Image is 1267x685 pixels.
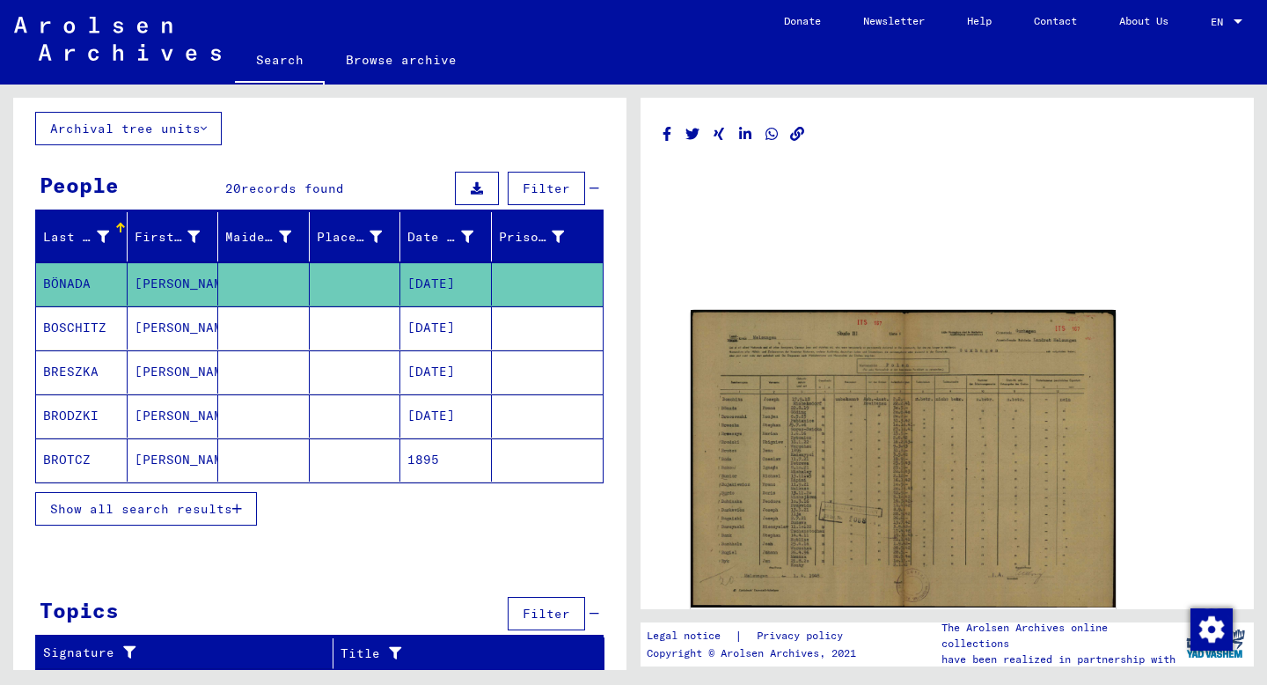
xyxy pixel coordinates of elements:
mat-cell: BRODZKI [36,394,128,438]
div: Topics [40,594,119,626]
button: Share on Twitter [684,123,702,145]
div: Maiden Name [225,223,313,251]
div: First Name [135,228,201,247]
mat-header-cell: First Name [128,212,219,261]
div: Last Name [43,223,131,251]
div: Date of Birth [407,228,473,247]
span: Filter [523,180,570,196]
mat-cell: [DATE] [400,306,492,350]
div: Title [341,644,569,663]
button: Share on LinkedIn [736,123,755,145]
div: Signature [43,639,337,667]
div: First Name [135,223,223,251]
img: 001.jpg [691,310,1116,607]
div: Last Name [43,228,109,247]
mat-cell: BRESZKA [36,350,128,394]
img: Arolsen_neg.svg [14,17,221,61]
div: Change consent [1190,608,1232,650]
button: Share on Facebook [658,123,677,145]
div: Place of Birth [317,228,383,247]
mat-cell: [PERSON_NAME] [128,262,219,306]
img: Change consent [1190,608,1233,651]
span: Show all search results [50,501,232,517]
div: | [647,627,864,645]
mat-cell: [PERSON_NAME] [128,394,219,438]
mat-header-cell: Prisoner # [492,212,604,261]
button: Filter [508,172,585,205]
mat-cell: [DATE] [400,262,492,306]
button: Copy link [788,123,807,145]
div: Prisoner # [499,223,587,251]
mat-cell: BROTCZ [36,438,128,482]
mat-header-cell: Date of Birth [400,212,492,261]
button: Filter [508,597,585,630]
a: Search [235,39,325,85]
span: 20 [225,180,241,196]
a: Legal notice [647,627,735,645]
mat-cell: [PERSON_NAME] [128,438,219,482]
mat-cell: BÖNADA [36,262,128,306]
span: EN [1211,16,1230,28]
p: have been realized in partnership with [941,652,1177,667]
mat-cell: 1895 [400,438,492,482]
mat-header-cell: Last Name [36,212,128,261]
div: Title [341,639,587,667]
mat-cell: [PERSON_NAME] [128,306,219,350]
p: The Arolsen Archives online collections [941,620,1177,652]
a: Privacy policy [743,627,864,645]
mat-cell: BOSCHITZ [36,306,128,350]
mat-cell: [DATE] [400,350,492,394]
mat-cell: [PERSON_NAME] [128,350,219,394]
div: Place of Birth [317,223,405,251]
button: Share on WhatsApp [763,123,781,145]
span: Filter [523,606,570,622]
button: Share on Xing [710,123,729,145]
a: Browse archive [325,39,478,81]
mat-header-cell: Place of Birth [310,212,401,261]
div: People [40,169,119,201]
button: Archival tree units [35,112,222,145]
span: records found [241,180,344,196]
div: Prisoner # [499,228,565,247]
img: yv_logo.png [1183,622,1249,666]
div: Date of Birth [407,223,495,251]
button: Show all search results [35,492,257,526]
mat-cell: [DATE] [400,394,492,438]
mat-header-cell: Maiden Name [218,212,310,261]
div: Signature [43,644,319,662]
div: Maiden Name [225,228,291,247]
p: Copyright © Arolsen Archives, 2021 [647,645,864,661]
